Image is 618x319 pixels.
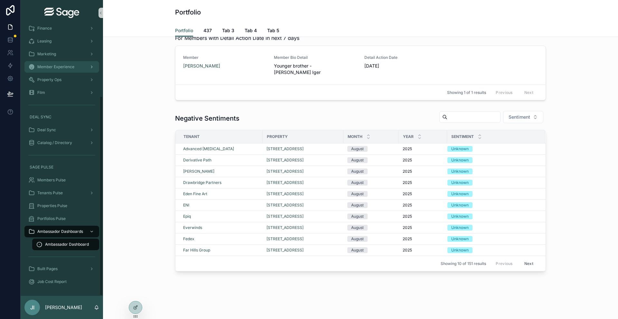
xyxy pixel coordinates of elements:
[351,169,364,174] div: August
[183,203,189,208] a: ENI
[175,34,299,42] span: For Members with Detail Action Date in next 7 days
[403,169,412,174] span: 2025
[24,87,99,98] a: Film
[183,169,259,174] a: [PERSON_NAME]
[44,8,79,18] img: App logo
[175,25,193,37] a: Portfolio
[245,27,257,34] span: Tab 4
[447,191,537,197] a: Unknown
[183,203,259,208] a: ENI
[37,64,74,69] span: Member Experience
[267,169,304,174] span: [STREET_ADDRESS]
[183,248,210,253] a: Far Hills Group
[175,8,201,17] h1: Portfolio
[447,180,537,186] a: Unknown
[183,214,259,219] a: Epiq
[267,158,340,163] a: [STREET_ADDRESS]
[183,146,259,151] a: Advanced [MEDICAL_DATA]
[351,191,364,197] div: August
[37,26,52,31] span: Finance
[183,158,211,163] span: Derivative Path
[347,225,395,231] a: August
[37,127,56,132] span: Deal Sync
[183,180,259,185] a: Drawbridge Partners
[183,214,191,219] a: Epiq
[403,203,443,208] a: 2025
[24,187,99,199] a: Tenants Pulse
[451,146,469,152] div: Unknown
[403,146,443,151] a: 2025
[37,266,58,271] span: Built Pages
[447,214,537,219] a: Unknown
[267,225,340,230] a: [STREET_ADDRESS]
[403,214,443,219] a: 2025
[447,169,537,174] a: Unknown
[37,203,67,208] span: Properties Pulse
[30,114,51,120] span: DEAL SYNC
[451,169,469,174] div: Unknown
[403,134,414,139] span: Year
[403,214,412,219] span: 2025
[203,27,212,34] span: 437
[183,169,214,174] a: [PERSON_NAME]
[37,140,72,145] span: Catalog / Directory
[183,191,207,196] a: Eden Fine Art
[24,161,99,173] a: SAGE PULSE
[37,190,63,196] span: Tenants Pulse
[175,46,546,85] a: Member[PERSON_NAME]Member Bio DetailYounger brother - [PERSON_NAME] IgerDetail Action Date[DATE]
[451,202,469,208] div: Unknown
[267,191,340,196] a: [STREET_ADDRESS]
[403,203,412,208] span: 2025
[447,146,537,152] a: Unknown
[24,200,99,212] a: Properties Pulse
[441,261,486,266] span: Showing 10 of 151 results
[403,225,412,230] span: 2025
[183,158,259,163] a: Derivative Path
[351,225,364,231] div: August
[24,111,99,123] a: DEAL SYNC
[183,225,202,230] span: Everwinds
[267,203,340,208] a: [STREET_ADDRESS]
[267,214,304,219] a: [STREET_ADDRESS]
[451,214,469,219] div: Unknown
[403,248,412,253] span: 2025
[451,247,469,253] div: Unknown
[267,225,304,230] a: [STREET_ADDRESS]
[267,214,340,219] a: [STREET_ADDRESS]
[403,158,443,163] a: 2025
[351,146,364,152] div: August
[183,225,259,230] a: Everwinds
[447,225,537,231] a: Unknown
[267,146,340,151] a: [STREET_ADDRESS]
[183,180,221,185] a: Drawbridge Partners
[351,236,364,242] div: August
[351,180,364,186] div: August
[267,203,304,208] a: [STREET_ADDRESS]
[37,279,67,284] span: Job Cost Report
[447,157,537,163] a: Unknown
[403,146,412,151] span: 2025
[347,202,395,208] a: August
[267,248,304,253] span: [STREET_ADDRESS]
[267,158,304,163] a: [STREET_ADDRESS]
[183,134,200,139] span: Tenant
[24,23,99,34] a: Finance
[403,236,443,242] a: 2025
[451,225,469,231] div: Unknown
[348,134,362,139] span: Month
[267,134,288,139] span: Property
[503,111,543,123] button: Select Button
[45,242,89,247] span: Ambassador Dashboard
[183,63,220,69] a: [PERSON_NAME]
[267,180,340,185] a: [STREET_ADDRESS]
[24,61,99,73] a: Member Experience
[403,158,412,163] span: 2025
[175,27,193,34] span: Portfolio
[24,174,99,186] a: Members Pulse
[451,157,469,163] div: Unknown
